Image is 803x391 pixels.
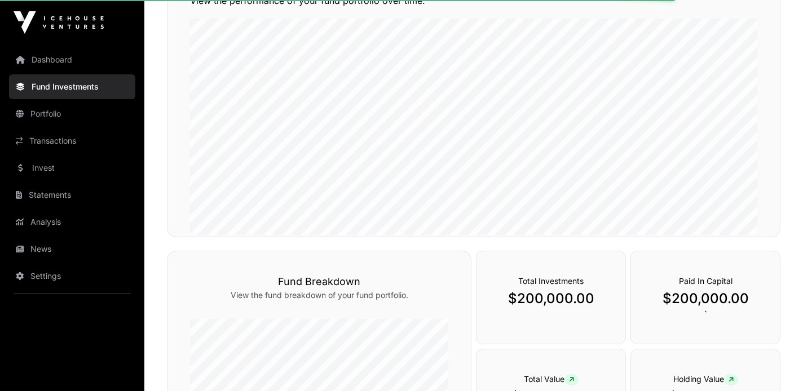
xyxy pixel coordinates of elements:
[14,11,104,34] img: Icehouse Ventures Logo
[9,155,135,180] a: Invest
[630,251,780,344] div: `
[524,374,579,384] span: Total Value
[9,210,135,234] a: Analysis
[9,47,135,72] a: Dashboard
[9,237,135,261] a: News
[9,74,135,99] a: Fund Investments
[9,183,135,207] a: Statements
[499,290,603,308] p: $200,000.00
[679,276,733,286] span: Paid In Capital
[9,264,135,288] a: Settings
[9,128,135,153] a: Transactions
[673,374,738,384] span: Holding Value
[518,276,584,286] span: Total Investments
[747,337,803,391] iframe: Chat Widget
[190,290,448,301] p: View the fund breakdown of your fund portfolio.
[190,274,448,290] h3: Fund Breakdown
[654,290,757,308] p: $200,000.00
[9,101,135,126] a: Portfolio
